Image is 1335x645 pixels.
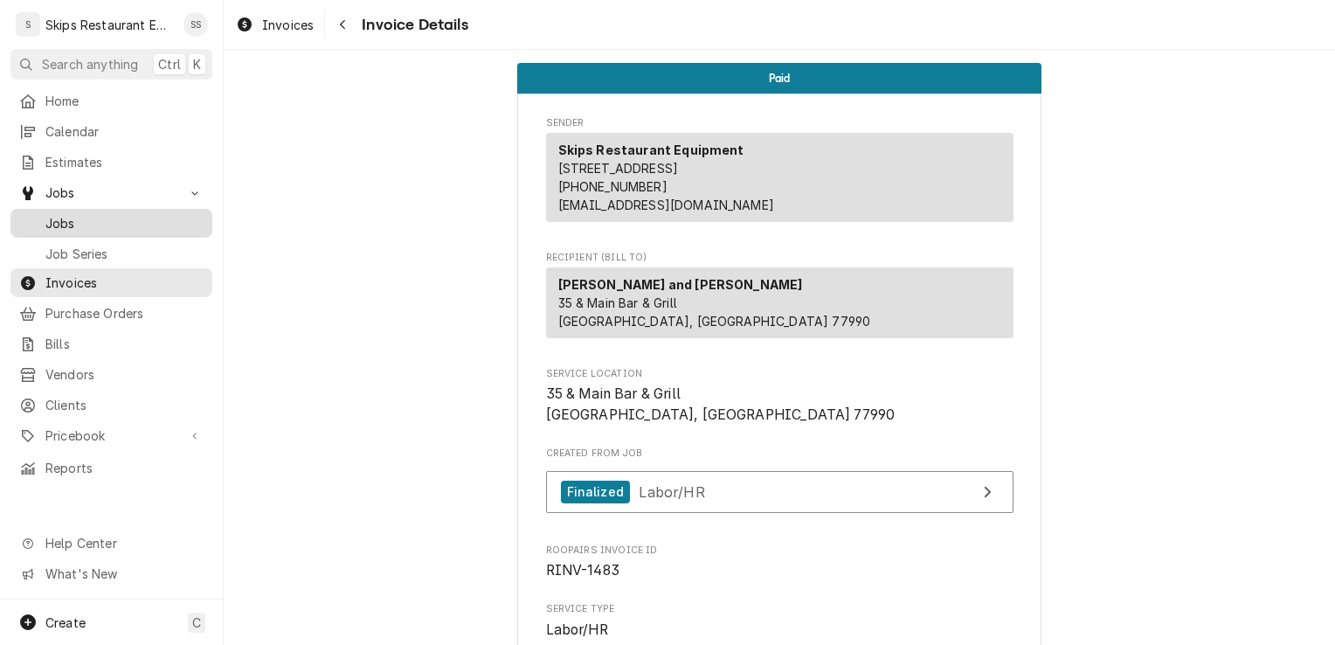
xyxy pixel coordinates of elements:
a: Vendors [10,360,212,389]
div: Skips Restaurant Equipment [45,16,174,34]
a: Go to Help Center [10,529,212,558]
strong: [PERSON_NAME] and [PERSON_NAME] [558,277,803,292]
a: Go to Pricebook [10,421,212,450]
div: Roopairs Invoice ID [546,544,1013,581]
span: 35 & Main Bar & Grill [GEOGRAPHIC_DATA], [GEOGRAPHIC_DATA] 77990 [546,385,896,423]
span: Labor/HR [546,621,608,638]
span: Estimates [45,153,204,171]
span: Service Location [546,384,1013,425]
a: Invoices [229,10,321,39]
div: Invoice Recipient [546,251,1013,346]
span: Search anything [42,55,138,73]
span: Sender [546,116,1013,130]
button: Navigate back [329,10,356,38]
span: K [193,55,201,73]
a: Home [10,87,212,115]
span: Roopairs Invoice ID [546,560,1013,581]
span: Jobs [45,184,177,202]
a: Go to What's New [10,559,212,588]
a: Jobs [10,209,212,238]
span: Bills [45,335,204,353]
div: Service Location [546,367,1013,426]
div: Invoice Sender [546,116,1013,230]
strong: Skips Restaurant Equipment [558,142,744,157]
span: Pricebook [45,427,177,445]
span: Purchase Orders [45,304,204,322]
span: Paid [769,73,791,84]
span: C [192,614,201,632]
span: Invoices [262,16,314,34]
a: Go to Jobs [10,178,212,207]
span: Job Series [45,245,204,263]
a: Job Series [10,239,212,268]
span: Clients [45,396,204,414]
div: Sender [546,133,1013,222]
span: Help Center [45,534,202,552]
div: Recipient (Bill To) [546,267,1013,338]
a: Calendar [10,117,212,146]
button: Search anythingCtrlK [10,49,212,80]
div: Status [517,63,1041,94]
span: Service Type [546,602,1013,616]
span: Vendors [45,365,204,384]
div: Recipient (Bill To) [546,267,1013,345]
div: Finalized [561,481,630,504]
div: Sender [546,133,1013,229]
a: [PHONE_NUMBER] [558,179,667,194]
span: RINV-1483 [546,562,619,579]
div: Shan Skipper's Avatar [183,12,208,37]
div: Service Type [546,602,1013,640]
span: Service Location [546,367,1013,381]
span: Ctrl [158,55,181,73]
div: SS [183,12,208,37]
span: [STREET_ADDRESS] [558,161,679,176]
div: S [16,12,40,37]
span: 35 & Main Bar & Grill [GEOGRAPHIC_DATA], [GEOGRAPHIC_DATA] 77990 [558,295,871,329]
span: Calendar [45,122,204,141]
span: Invoice Details [356,13,467,37]
a: Purchase Orders [10,299,212,328]
a: Bills [10,329,212,358]
div: Created From Job [546,447,1013,522]
span: Invoices [45,274,204,292]
a: Clients [10,391,212,420]
a: [EMAIL_ADDRESS][DOMAIN_NAME] [558,198,774,212]
span: Home [45,92,204,110]
a: Invoices [10,268,212,297]
a: Estimates [10,148,212,177]
a: View Job [546,471,1013,514]
span: Labor/HR [639,482,704,500]
span: Created From Job [546,447,1013,461]
div: Skips Restaurant Equipment's Avatar [16,12,40,37]
span: Roopairs Invoice ID [546,544,1013,558]
span: What's New [45,565,202,583]
span: Reports [45,459,204,477]
span: Service Type [546,620,1013,641]
span: Recipient (Bill To) [546,251,1013,265]
span: Create [45,615,86,630]
span: Jobs [45,214,204,232]
a: Reports [10,454,212,482]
